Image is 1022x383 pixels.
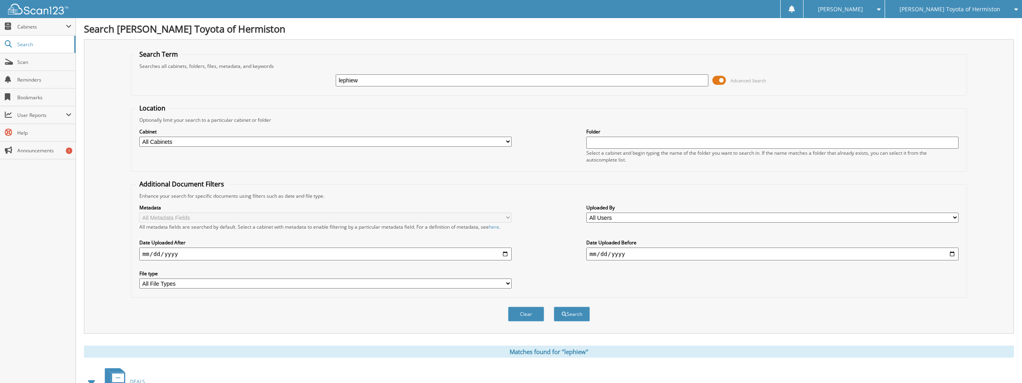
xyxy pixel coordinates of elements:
[17,59,71,66] span: Scan
[730,78,766,84] span: Advanced Search
[135,63,963,70] div: Searches all cabinets, folders, files, metadata, and keywords
[554,307,590,322] button: Search
[586,204,959,211] label: Uploaded By
[489,223,499,230] a: here
[84,22,1014,35] h1: Search [PERSON_NAME] Toyota of Hermiston
[586,239,959,246] label: Date Uploaded Before
[135,180,228,188] legend: Additional Document Filters
[135,50,182,59] legend: Search Term
[139,270,512,277] label: File type
[135,193,963,199] div: Enhance your search for specific documents using filters such as date and file type.
[586,150,959,163] div: Select a cabinet and begin typing the name of the folder you want to search in. If the name match...
[900,7,1000,12] span: [PERSON_NAME] Toyota of Hermiston
[139,239,512,246] label: Date Uploaded After
[139,248,512,260] input: start
[139,128,512,135] label: Cabinet
[17,76,71,83] span: Reminders
[818,7,863,12] span: [PERSON_NAME]
[17,23,66,30] span: Cabinets
[8,4,68,14] img: scan123-logo-white.svg
[139,204,512,211] label: Metadata
[17,112,66,119] span: User Reports
[84,346,1014,358] div: Matches found for "lephiew"
[586,128,959,135] label: Folder
[508,307,544,322] button: Clear
[66,147,72,154] div: 1
[135,104,169,113] legend: Location
[139,223,512,230] div: All metadata fields are searched by default. Select a cabinet with metadata to enable filtering b...
[17,147,71,154] span: Announcements
[135,117,963,123] div: Optionally limit your search to a particular cabinet or folder
[17,94,71,101] span: Bookmarks
[17,41,70,48] span: Search
[17,129,71,136] span: Help
[586,248,959,260] input: end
